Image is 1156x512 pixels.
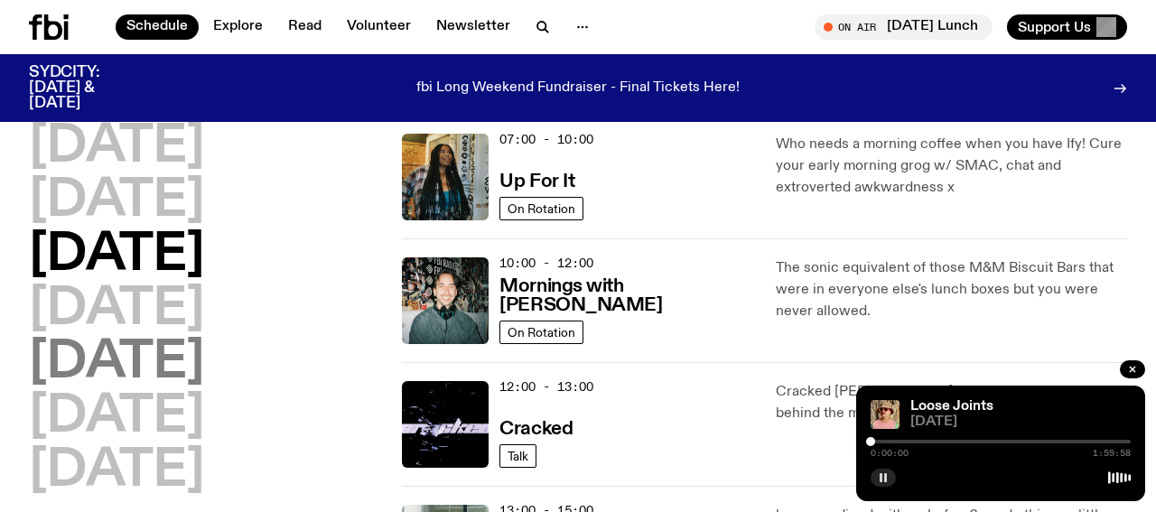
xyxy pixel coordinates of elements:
[499,169,574,191] a: Up For It
[336,14,422,40] a: Volunteer
[508,450,528,463] span: Talk
[29,446,204,497] button: [DATE]
[29,176,204,227] button: [DATE]
[499,172,574,191] h3: Up For It
[499,416,573,439] a: Cracked
[29,230,204,281] button: [DATE]
[910,415,1131,429] span: [DATE]
[1093,449,1131,458] span: 1:59:58
[508,202,575,216] span: On Rotation
[116,14,199,40] a: Schedule
[425,14,521,40] a: Newsletter
[776,134,1127,199] p: Who needs a morning coffee when you have Ify! Cure your early morning grog w/ SMAC, chat and extr...
[499,131,593,148] span: 07:00 - 10:00
[910,399,993,414] a: Loose Joints
[499,420,573,439] h3: Cracked
[499,274,753,315] a: Mornings with [PERSON_NAME]
[499,277,753,315] h3: Mornings with [PERSON_NAME]
[1018,19,1091,35] span: Support Us
[29,122,204,172] button: [DATE]
[499,255,593,272] span: 10:00 - 12:00
[499,378,593,396] span: 12:00 - 13:00
[29,284,204,335] button: [DATE]
[1007,14,1127,40] button: Support Us
[871,449,909,458] span: 0:00:00
[508,326,575,340] span: On Rotation
[499,197,583,220] a: On Rotation
[402,257,489,344] img: Radio presenter Ben Hansen sits in front of a wall of photos and an fbi radio sign. Film photo. B...
[29,65,144,111] h3: SYDCITY: [DATE] & [DATE]
[277,14,332,40] a: Read
[871,400,900,429] img: Tyson stands in front of a paperbark tree wearing orange sunglasses, a suede bucket hat and a pin...
[29,338,204,388] button: [DATE]
[499,321,583,344] a: On Rotation
[402,134,489,220] img: Ify - a Brown Skin girl with black braided twists, looking up to the side with her tongue stickin...
[815,14,993,40] button: On Air[DATE] Lunch
[202,14,274,40] a: Explore
[29,392,204,442] button: [DATE]
[776,381,1127,424] p: Cracked [PERSON_NAME] open the creative process behind the music we love
[402,381,489,468] img: Logo for Podcast Cracked. Black background, with white writing, with glass smashing graphics
[776,257,1127,322] p: The sonic equivalent of those M&M Biscuit Bars that were in everyone else's lunch boxes but you w...
[499,444,536,468] a: Talk
[416,80,740,97] p: fbi Long Weekend Fundraiser - Final Tickets Here!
